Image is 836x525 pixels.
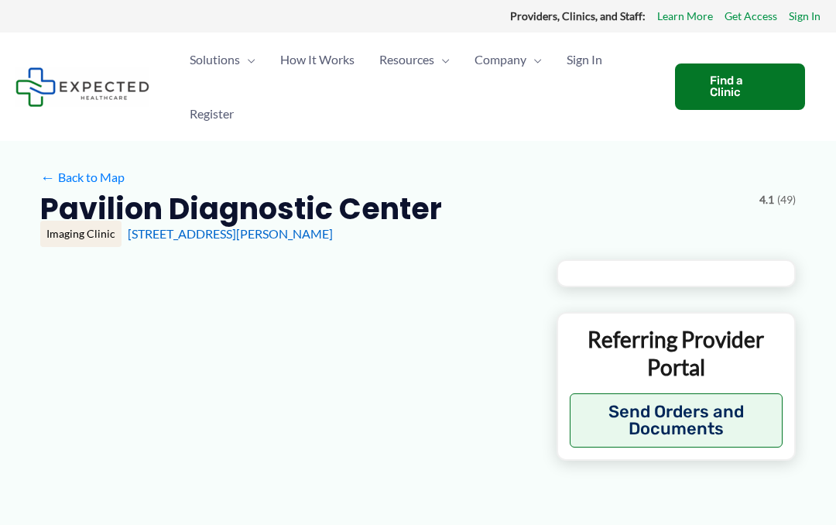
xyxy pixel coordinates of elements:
[128,226,333,241] a: [STREET_ADDRESS][PERSON_NAME]
[570,325,783,382] p: Referring Provider Portal
[177,87,246,141] a: Register
[190,33,240,87] span: Solutions
[462,33,554,87] a: CompanyMenu Toggle
[15,67,149,107] img: Expected Healthcare Logo - side, dark font, small
[240,33,255,87] span: Menu Toggle
[510,9,646,22] strong: Providers, Clinics, and Staff:
[367,33,462,87] a: ResourcesMenu Toggle
[177,33,268,87] a: SolutionsMenu Toggle
[777,190,796,210] span: (49)
[567,33,602,87] span: Sign In
[177,33,660,141] nav: Primary Site Navigation
[434,33,450,87] span: Menu Toggle
[475,33,526,87] span: Company
[40,221,122,247] div: Imaging Clinic
[657,6,713,26] a: Learn More
[675,63,805,110] a: Find a Clinic
[268,33,367,87] a: How It Works
[40,166,125,189] a: ←Back to Map
[789,6,821,26] a: Sign In
[379,33,434,87] span: Resources
[554,33,615,87] a: Sign In
[725,6,777,26] a: Get Access
[40,170,55,184] span: ←
[190,87,234,141] span: Register
[570,393,783,448] button: Send Orders and Documents
[526,33,542,87] span: Menu Toggle
[40,190,442,228] h2: Pavilion Diagnostic Center
[280,33,355,87] span: How It Works
[759,190,774,210] span: 4.1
